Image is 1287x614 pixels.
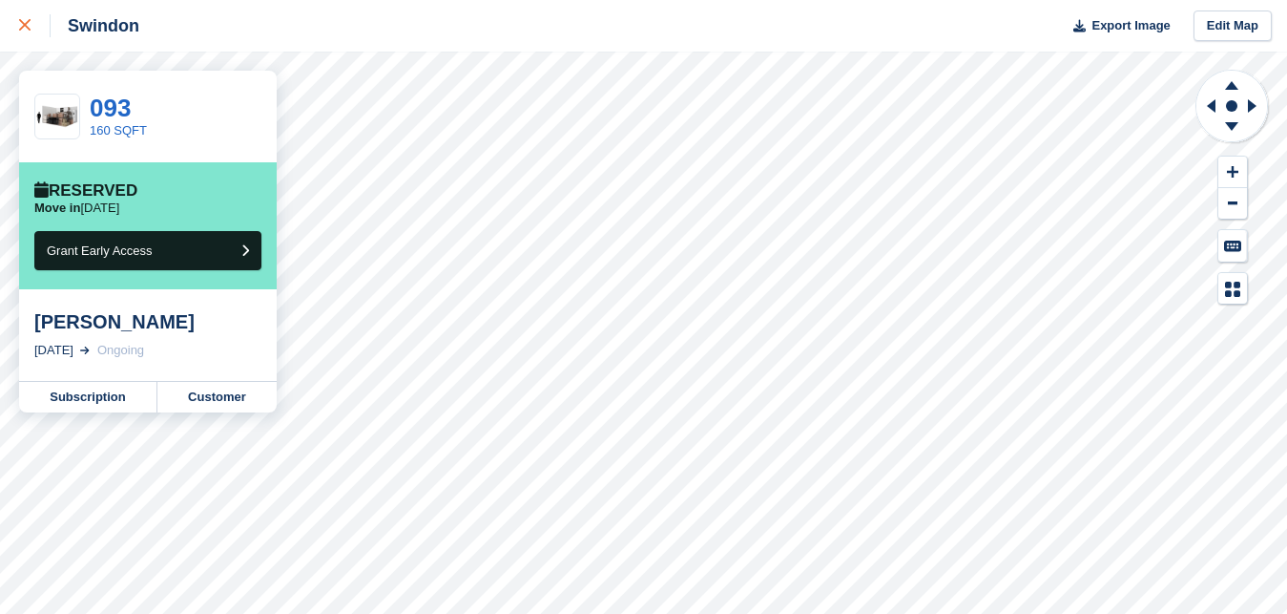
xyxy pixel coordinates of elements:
button: Export Image [1062,11,1171,42]
button: Zoom Out [1218,188,1247,220]
span: Grant Early Access [47,243,153,258]
div: [DATE] [34,341,73,360]
img: 150-sqft-unit.jpg [35,100,79,134]
a: 160 SQFT [90,123,147,138]
div: Swindon [51,14,139,37]
a: Edit Map [1194,11,1272,42]
a: Subscription [19,382,157,413]
p: [DATE] [34,201,119,216]
a: 093 [90,94,131,122]
div: Ongoing [97,341,144,360]
img: arrow-right-light-icn-cde0832a797a2874e46488d9cf13f60e5c3a73dbe684e267c42b8395dfbc2abf.svg [80,347,90,354]
span: Export Image [1091,16,1170,35]
button: Keyboard Shortcuts [1218,230,1247,262]
span: Move in [34,201,80,215]
div: Reserved [34,181,137,201]
button: Grant Early Access [34,231,261,270]
div: [PERSON_NAME] [34,310,261,333]
a: Customer [157,382,277,413]
button: Zoom In [1218,157,1247,188]
button: Map Legend [1218,273,1247,305]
